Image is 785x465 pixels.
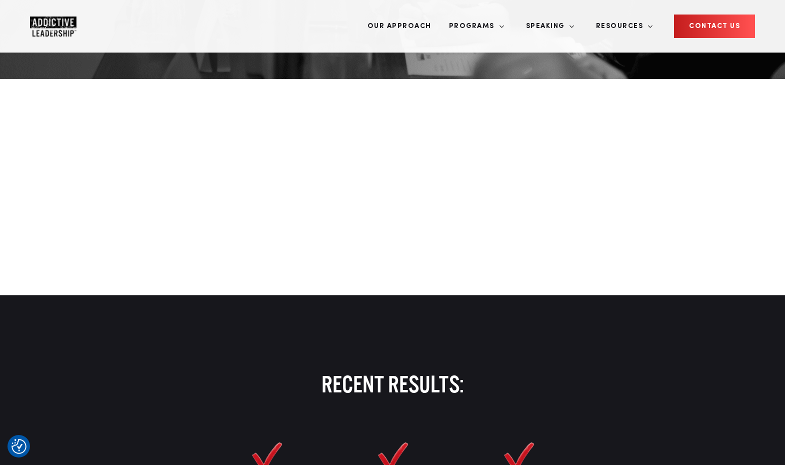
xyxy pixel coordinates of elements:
a: Resources [588,8,653,45]
img: Revisit consent button [11,439,26,454]
a: Home [30,17,90,37]
a: CONTACT US [674,15,755,38]
button: Consent Preferences [11,439,26,454]
img: Company Logo [30,17,76,37]
a: Programs [441,8,504,45]
h2: Recent results: [189,370,596,398]
a: Speaking [518,8,574,45]
a: Our Approach [360,8,439,45]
